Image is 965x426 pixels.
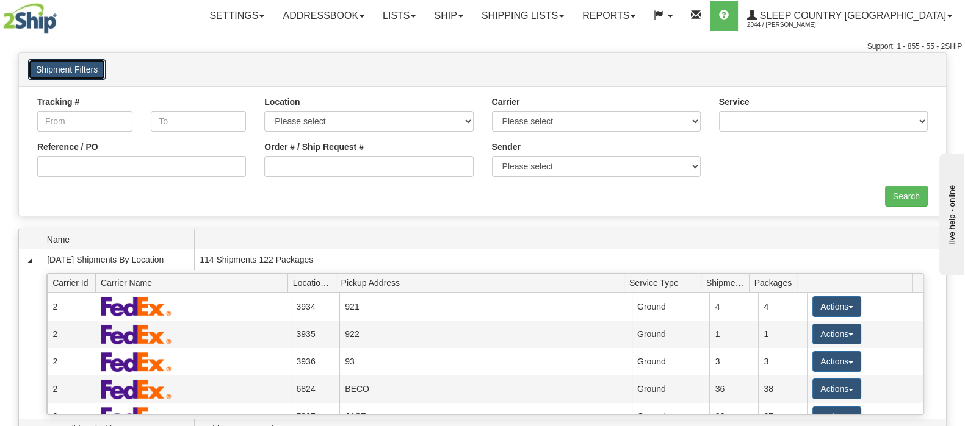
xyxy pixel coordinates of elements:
[632,321,710,348] td: Ground
[101,379,172,399] img: FedEx
[719,96,750,108] label: Service
[706,273,749,292] span: Shipments
[339,293,632,320] td: 921
[374,1,425,31] a: Lists
[812,351,861,372] button: Actions
[37,141,98,153] label: Reference / PO
[425,1,472,31] a: Ship
[632,348,710,375] td: Ground
[47,293,96,320] td: 2
[758,293,807,320] td: 4
[812,324,861,344] button: Actions
[885,186,928,207] input: Search
[24,254,36,266] a: Collapse
[200,1,273,31] a: Settings
[42,249,194,270] td: [DATE] Shipments By Location
[709,293,758,320] td: 4
[101,324,172,344] img: FedEx
[632,293,710,320] td: Ground
[194,249,946,270] td: 114 Shipments 122 Packages
[291,293,339,320] td: 3934
[47,230,194,249] span: Name
[709,348,758,375] td: 3
[758,321,807,348] td: 1
[738,1,961,31] a: Sleep Country [GEOGRAPHIC_DATA] 2044 / [PERSON_NAME]
[264,141,364,153] label: Order # / Ship Request #
[632,375,710,403] td: Ground
[758,375,807,403] td: 38
[812,378,861,399] button: Actions
[3,3,57,34] img: logo2044.jpg
[3,41,962,52] div: Support: 1 - 855 - 55 - 2SHIP
[339,375,632,403] td: BECO
[9,10,113,20] div: live help - online
[291,321,339,348] td: 3935
[47,321,96,348] td: 2
[291,348,339,375] td: 3936
[492,96,520,108] label: Carrier
[573,1,645,31] a: Reports
[47,348,96,375] td: 2
[629,273,701,292] span: Service Type
[341,273,624,292] span: Pickup Address
[757,10,946,21] span: Sleep Country [GEOGRAPHIC_DATA]
[37,96,79,108] label: Tracking #
[758,348,807,375] td: 3
[472,1,573,31] a: Shipping lists
[812,296,861,317] button: Actions
[291,375,339,403] td: 6824
[37,111,132,132] input: From
[754,273,797,292] span: Packages
[339,321,632,348] td: 922
[52,273,95,292] span: Carrier Id
[273,1,374,31] a: Addressbook
[937,151,964,275] iframe: chat widget
[492,141,521,153] label: Sender
[339,348,632,375] td: 93
[151,111,246,132] input: To
[747,19,839,31] span: 2044 / [PERSON_NAME]
[709,375,758,403] td: 36
[264,96,300,108] label: Location
[293,273,336,292] span: Location Id
[709,321,758,348] td: 1
[101,296,172,316] img: FedEx
[28,59,106,80] button: Shipment Filters
[47,375,96,403] td: 2
[101,273,287,292] span: Carrier Name
[101,352,172,372] img: FedEx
